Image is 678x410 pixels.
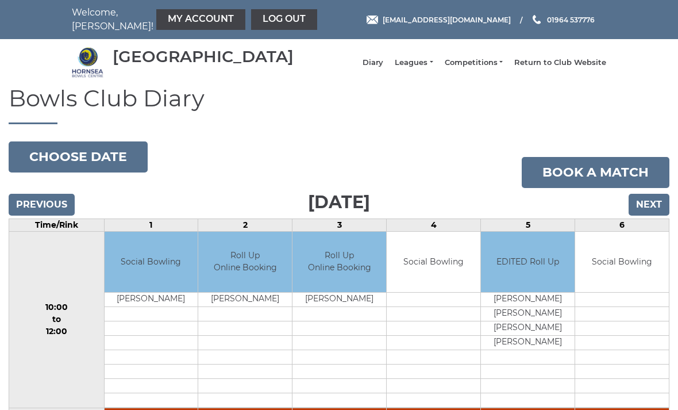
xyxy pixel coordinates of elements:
a: Phone us 01964 537776 [531,14,595,25]
td: [PERSON_NAME] [481,321,575,335]
td: Roll Up Online Booking [292,232,386,292]
a: Diary [363,58,383,68]
td: [PERSON_NAME] [198,292,292,306]
input: Next [629,194,669,216]
td: [PERSON_NAME] [481,292,575,306]
td: Social Bowling [575,232,669,292]
td: Time/Rink [9,219,105,232]
img: Email [367,16,378,24]
td: [PERSON_NAME] [481,335,575,350]
a: Competitions [445,58,503,68]
td: Social Bowling [105,232,198,292]
td: 2 [198,219,292,232]
input: Previous [9,194,75,216]
div: [GEOGRAPHIC_DATA] [113,48,294,66]
a: Log out [251,9,317,30]
td: 3 [292,219,387,232]
img: Hornsea Bowls Centre [72,47,103,78]
a: Email [EMAIL_ADDRESS][DOMAIN_NAME] [367,14,511,25]
td: EDITED Roll Up [481,232,575,292]
span: [EMAIL_ADDRESS][DOMAIN_NAME] [383,15,511,24]
a: Book a match [522,157,669,188]
td: 10:00 to 12:00 [9,232,105,408]
td: 5 [481,219,575,232]
td: [PERSON_NAME] [292,292,386,306]
button: Choose date [9,141,148,173]
a: My Account [156,9,245,30]
td: 4 [387,219,481,232]
td: Roll Up Online Booking [198,232,292,292]
td: 6 [575,219,669,232]
td: [PERSON_NAME] [481,306,575,321]
td: 1 [104,219,198,232]
td: [PERSON_NAME] [105,292,198,306]
h1: Bowls Club Diary [9,86,669,124]
nav: Welcome, [PERSON_NAME]! [72,6,284,33]
td: Social Bowling [387,232,480,292]
a: Return to Club Website [514,58,606,68]
img: Phone us [533,15,541,24]
a: Leagues [395,58,433,68]
span: 01964 537776 [547,15,595,24]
